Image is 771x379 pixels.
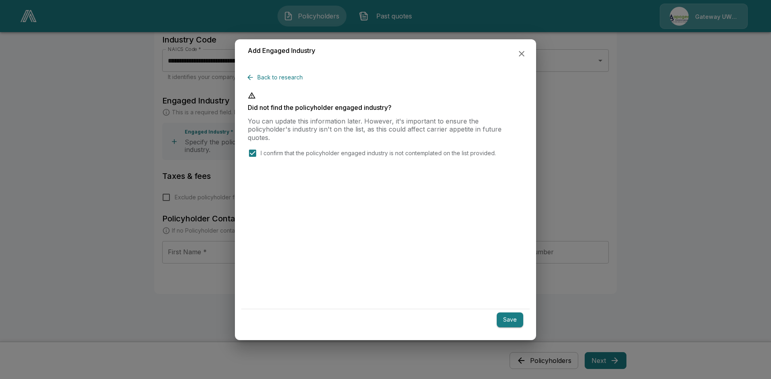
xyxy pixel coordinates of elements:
[248,117,523,142] p: You can update this information later. However, it's important to ensure the policyholder's indus...
[261,149,496,157] p: I confirm that the policyholder engaged industry is not contemplated on the list provided.
[248,70,306,85] button: Back to research
[248,46,315,56] h6: Add Engaged Industry
[248,104,523,111] p: Did not find the policyholder engaged industry?
[497,312,523,327] button: Save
